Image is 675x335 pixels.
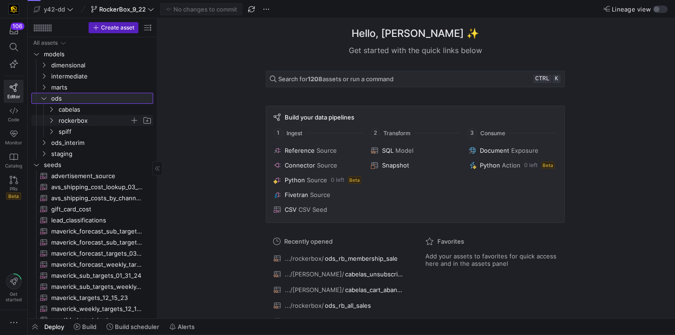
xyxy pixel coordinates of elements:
[51,138,152,148] span: ods_interim
[331,177,344,183] span: 0 left
[5,163,22,168] span: Catalog
[31,181,153,192] div: Press SPACE to select this row.
[51,215,143,226] span: lead_classifications​​​​​​
[4,126,24,149] a: Monitor
[33,40,58,46] div: All assets
[31,215,153,226] div: Press SPACE to select this row.
[51,270,143,281] span: maverick_sub_targets_01_31_24​​​​​​
[101,24,134,31] span: Create asset
[115,323,159,330] span: Build scheduler
[31,170,153,181] a: advertisement_source​​​​​​
[285,191,308,198] span: Fivetran
[51,82,152,93] span: marts
[51,304,143,314] span: maverick_weekly_targets_12_15_23​​​​​​
[511,147,538,154] span: Exposure
[11,23,24,30] div: 106
[272,160,364,171] button: ConnectorSource
[31,270,153,281] a: maverick_sub_targets_01_31_24​​​​​​
[272,145,364,156] button: ReferenceSource
[31,237,153,248] div: Press SPACE to select this row.
[31,82,153,93] div: Press SPACE to select this row.
[31,281,153,292] a: maverick_sub_targets_weekly_01_31_24​​​​​​
[51,171,143,181] span: advertisement_source​​​​​​
[285,286,344,293] span: .../[PERSON_NAME]/
[31,71,153,82] div: Press SPACE to select this row.
[285,114,354,121] span: Build your data pipelines
[51,226,143,237] span: maverick_forecast_sub_targets_03_25_24​​​​​​
[31,314,153,325] div: Press SPACE to select this row.
[31,181,153,192] a: avs_shipping_cost_lookup_03_15_24​​​​​​
[541,162,555,169] span: Beta
[4,1,24,17] a: https://storage.googleapis.com/y42-prod-data-exchange/images/uAsz27BndGEK0hZWDFeOjoxA7jCwgK9jE472...
[271,284,407,296] button: .../[PERSON_NAME]/cabelas_cart_abandons_int
[59,115,130,126] span: rockerbox
[382,162,409,169] span: Snapshot
[272,174,364,185] button: PythonSource0 leftBeta
[70,319,101,335] button: Build
[31,259,153,270] a: maverick_forecast_weekly_targets_03_25_24​​​​​​
[89,22,138,33] button: Create asset
[99,6,146,13] span: RockerBox_9_22
[369,145,461,156] button: SQLModel
[31,248,153,259] div: Press SPACE to select this row.
[51,60,152,71] span: dimensional
[51,71,152,82] span: intermediate
[59,126,152,137] span: spiff
[285,147,315,154] span: Reference
[266,71,565,87] button: Search for1208assets or run a commandctrlk
[345,286,405,293] span: cabelas_cart_abandons_int
[524,162,538,168] span: 0 left
[31,248,153,259] a: maverick_forecast_targets_03_25_24​​​​​​
[51,182,143,192] span: avs_shipping_cost_lookup_03_15_24​​​​​​
[31,148,153,159] div: Press SPACE to select this row.
[51,259,143,270] span: maverick_forecast_weekly_targets_03_25_24​​​​​​
[6,192,21,200] span: Beta
[348,176,361,184] span: Beta
[480,162,500,169] span: Python
[382,147,394,154] span: SQL
[9,5,18,14] img: https://storage.googleapis.com/y42-prod-data-exchange/images/uAsz27BndGEK0hZWDFeOjoxA7jCwgK9jE472...
[310,191,330,198] span: Source
[31,314,153,325] a: monthly_target_test​​​​​​
[271,268,407,280] button: .../[PERSON_NAME]/cabelas_unsubscribe_int
[31,203,153,215] a: gift_card_cost​​​​​​
[425,252,557,267] span: Add your assets to favorites for quick access here and in the assets panel
[31,115,153,126] div: Press SPACE to select this row.
[325,302,371,309] span: ods_rb_all_sales
[31,226,153,237] a: maverick_forecast_sub_targets_03_25_24​​​​​​
[31,126,153,137] div: Press SPACE to select this row.
[178,323,195,330] span: Alerts
[102,319,163,335] button: Build scheduler
[44,6,65,13] span: y42-dd
[31,292,153,303] div: Press SPACE to select this row.
[31,259,153,270] div: Press SPACE to select this row.
[285,255,324,262] span: .../rockerbox/
[4,270,24,306] button: Getstarted
[6,291,22,302] span: Get started
[31,237,153,248] a: maverick_forecast_sub_targets_weekly_03_25_24​​​​​​
[10,186,18,191] span: PRs
[271,299,407,311] button: .../rockerbox/ods_rb_all_sales
[7,94,20,99] span: Editor
[31,303,153,314] a: maverick_weekly_targets_12_15_23​​​​​​
[51,193,143,203] span: avs_shipping_costs_by_channel_04_11_24​​​​​​
[31,203,153,215] div: Press SPACE to select this row.
[317,147,337,154] span: Source
[325,255,398,262] span: ods_rb_membership_sale
[51,93,152,104] span: ods
[4,103,24,126] a: Code
[271,315,407,327] button: .../rockerbox/ods_rb_all_membership_sale_int
[31,226,153,237] div: Press SPACE to select this row.
[51,204,143,215] span: gift_card_cost​​​​​​
[31,292,153,303] a: maverick_targets_12_15_23​​​​​​
[272,189,364,200] button: FivetranSource
[51,149,152,159] span: staging
[369,160,461,171] button: Snapshot
[31,303,153,314] div: Press SPACE to select this row.
[31,270,153,281] div: Press SPACE to select this row.
[285,162,315,169] span: Connector
[307,176,327,184] span: Source
[31,192,153,203] a: avs_shipping_costs_by_channel_04_11_24​​​​​​
[31,159,153,170] div: Press SPACE to select this row.
[31,215,153,226] a: lead_classifications​​​​​​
